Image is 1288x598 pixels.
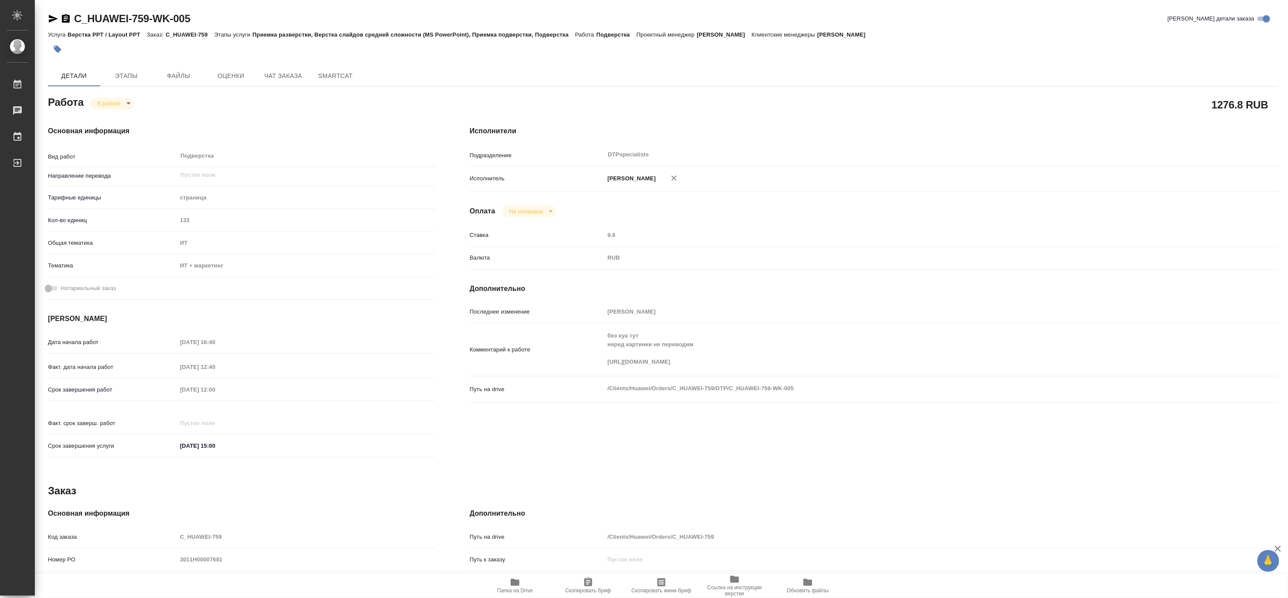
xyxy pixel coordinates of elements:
[664,169,684,188] button: Удалить исполнителя
[637,31,697,38] p: Проектный менеджер
[48,216,177,225] p: Кол-во единиц
[470,508,1278,519] h4: Дополнительно
[48,94,84,109] h2: Работа
[48,484,76,498] h2: Заказ
[48,555,177,564] p: Номер РО
[48,314,435,324] h4: [PERSON_NAME]
[470,126,1278,136] h4: Исполнители
[177,236,435,250] div: ИТ
[497,588,533,594] span: Папка на Drive
[177,190,435,205] div: страница
[631,588,691,594] span: Скопировать мини-бриф
[1257,550,1279,572] button: 🙏
[48,508,435,519] h4: Основная информация
[697,31,752,38] p: [PERSON_NAME]
[470,206,495,216] h4: Оплата
[1212,97,1268,112] h2: 1276.8 RUB
[177,530,435,543] input: Пустое поле
[48,533,177,541] p: Код заказа
[597,31,637,38] p: Подверстка
[698,574,771,598] button: Ссылка на инструкции верстки
[703,584,766,597] span: Ссылка на инструкции верстки
[68,31,146,38] p: Верстка PPT / Layout PPT
[575,31,597,38] p: Работа
[48,152,177,161] p: Вид работ
[105,71,147,81] span: Этапы
[53,71,95,81] span: Детали
[470,151,604,160] p: Подразделение
[177,553,435,566] input: Пустое поле
[787,588,829,594] span: Обновить файлы
[752,31,817,38] p: Клиентские менеджеры
[48,261,177,270] p: Тематика
[158,71,200,81] span: Файлы
[604,328,1211,369] textarea: без куа тут неред картинки не переводим [URL][DOMAIN_NAME]
[166,31,214,38] p: C_HUAWEI-759
[48,385,177,394] p: Срок завершения работ
[61,284,116,293] span: Нотариальный заказ
[48,40,67,59] button: Добавить тэг
[771,574,844,598] button: Обновить файлы
[315,71,356,81] span: SmartCat
[604,250,1211,265] div: RUB
[604,174,656,183] p: [PERSON_NAME]
[470,284,1278,294] h4: Дополнительно
[252,31,575,38] p: Приемка разверстки, Верстка слайдов средней сложности (MS PowerPoint), Приемка подверстки, Подвер...
[177,258,435,273] div: ИТ + маркетинг
[48,172,177,180] p: Направление перевода
[565,588,611,594] span: Скопировать бриф
[48,31,68,38] p: Услуга
[625,574,698,598] button: Скопировать мини-бриф
[48,442,177,450] p: Срок завершения услуги
[507,208,546,215] button: Не оплачена
[1261,552,1276,570] span: 🙏
[262,71,304,81] span: Чат заказа
[48,338,177,347] p: Дата начала работ
[604,530,1211,543] input: Пустое поле
[470,385,604,394] p: Путь на drive
[177,361,253,373] input: Пустое поле
[74,13,190,24] a: C_HUAWEI-759-WK-005
[48,126,435,136] h4: Основная информация
[48,419,177,428] p: Факт. срок заверш. работ
[48,14,58,24] button: Скопировать ссылку для ЯМессенджера
[470,533,604,541] p: Путь на drive
[470,345,604,354] p: Комментарий к работе
[470,253,604,262] p: Валюта
[48,193,177,202] p: Тарифные единицы
[1168,14,1254,23] span: [PERSON_NAME] детали заказа
[177,383,253,396] input: Пустое поле
[95,100,123,107] button: В работе
[177,336,253,348] input: Пустое поле
[478,574,552,598] button: Папка на Drive
[604,553,1211,566] input: Пустое поле
[214,31,253,38] p: Этапы услуги
[604,305,1211,318] input: Пустое поле
[604,229,1211,241] input: Пустое поле
[470,555,604,564] p: Путь к заказу
[502,206,556,217] div: В работе
[180,170,414,180] input: Пустое поле
[147,31,166,38] p: Заказ:
[470,174,604,183] p: Исполнитель
[48,363,177,372] p: Факт. дата начала работ
[177,417,253,429] input: Пустое поле
[552,574,625,598] button: Скопировать бриф
[61,14,71,24] button: Скопировать ссылку
[604,381,1211,396] textarea: /Clients/Huawei/Orders/C_HUAWEI-759/DTP/C_HUAWEI-759-WK-005
[470,307,604,316] p: Последнее изменение
[177,214,435,226] input: Пустое поле
[177,439,253,452] input: ✎ Введи что-нибудь
[90,98,134,109] div: В работе
[817,31,872,38] p: [PERSON_NAME]
[48,239,177,247] p: Общая тематика
[470,231,604,240] p: Ставка
[210,71,252,81] span: Оценки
